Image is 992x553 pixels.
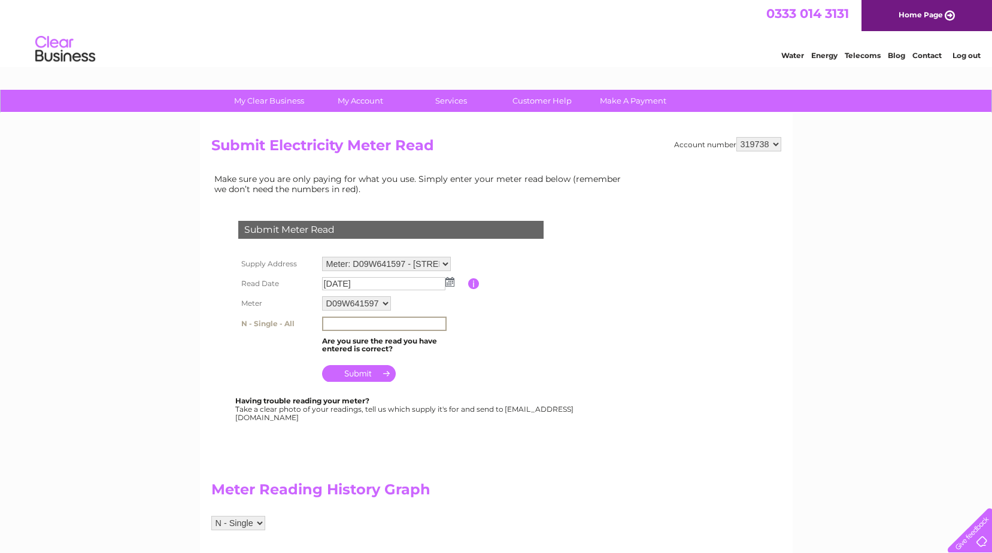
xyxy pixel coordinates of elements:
h2: Submit Electricity Meter Read [211,137,781,160]
div: Submit Meter Read [238,221,544,239]
th: N - Single - All [235,314,319,334]
th: Read Date [235,274,319,293]
a: Customer Help [493,90,591,112]
td: Make sure you are only paying for what you use. Simply enter your meter read below (remember we d... [211,171,630,196]
a: Log out [952,51,981,60]
th: Supply Address [235,254,319,274]
a: Telecoms [845,51,881,60]
a: Water [781,51,804,60]
img: logo.png [35,31,96,68]
a: Contact [912,51,942,60]
div: Clear Business is a trading name of Verastar Limited (registered in [GEOGRAPHIC_DATA] No. 3667643... [214,7,779,58]
input: Information [468,278,480,289]
a: My Clear Business [220,90,318,112]
a: Energy [811,51,838,60]
th: Meter [235,293,319,314]
a: Services [402,90,500,112]
a: Make A Payment [584,90,682,112]
div: Account number [674,137,781,151]
input: Submit [322,365,396,382]
div: Take a clear photo of your readings, tell us which supply it's for and send to [EMAIL_ADDRESS][DO... [235,397,575,421]
a: Blog [888,51,905,60]
a: My Account [311,90,409,112]
img: ... [445,277,454,287]
h2: Meter Reading History Graph [211,481,630,504]
td: Are you sure the read you have entered is correct? [319,334,468,357]
a: 0333 014 3131 [766,6,849,21]
b: Having trouble reading your meter? [235,396,369,405]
